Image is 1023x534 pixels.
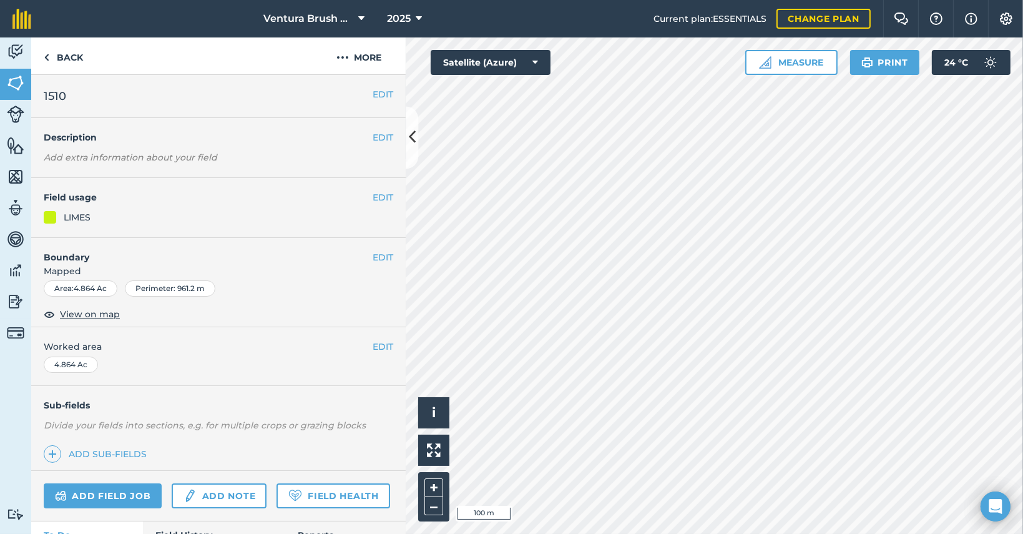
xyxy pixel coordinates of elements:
[44,483,162,508] a: Add field job
[44,445,152,463] a: Add sub-fields
[44,307,120,322] button: View on map
[277,483,389,508] a: Field Health
[999,12,1014,25] img: A cog icon
[7,230,24,249] img: svg+xml;base64,PD94bWwgdmVyc2lvbj0iMS4wIiBlbmNvZGluZz0idXRmLTgiPz4KPCEtLSBHZW5lcmF0b3I6IEFkb2JlIE...
[981,492,1011,522] div: Open Intercom Messenger
[44,280,117,297] div: Area : 4.864 Ac
[373,87,393,101] button: EDIT
[373,190,393,204] button: EDIT
[427,443,441,457] img: Four arrows, one pointing top left, one top right, one bottom right and the last bottom left
[7,292,24,311] img: svg+xml;base64,PD94bWwgdmVyc2lvbj0iMS4wIiBlbmNvZGluZz0idXRmLTgiPz4KPCEtLSBHZW5lcmF0b3I6IEFkb2JlIE...
[424,497,443,515] button: –
[12,9,31,29] img: fieldmargin Logo
[44,190,373,204] h4: Field usage
[431,50,551,75] button: Satellite (Azure)
[48,447,57,462] img: svg+xml;base64,PHN2ZyB4bWxucz0iaHR0cDovL3d3dy53My5vcmcvMjAwMC9zdmciIHdpZHRoPSIxNCIgaGVpZ2h0PSIyNC...
[31,238,373,264] h4: Boundary
[944,50,968,75] span: 24 ° C
[759,56,771,69] img: Ruler icon
[894,12,909,25] img: Two speech bubbles overlapping with the left bubble in the forefront
[44,87,66,105] span: 1510
[263,11,353,26] span: Ventura Brush Goats
[432,405,436,420] span: i
[7,324,24,342] img: svg+xml;base64,PD94bWwgdmVyc2lvbj0iMS4wIiBlbmNvZGluZz0idXRmLTgiPz4KPCEtLSBHZW5lcmF0b3I6IEFkb2JlIE...
[183,488,197,503] img: svg+xml;base64,PD94bWwgdmVyc2lvbj0iMS4wIiBlbmNvZGluZz0idXRmLTgiPz4KPCEtLSBHZW5lcmF0b3I6IEFkb2JlIE...
[929,12,944,25] img: A question mark icon
[418,397,449,428] button: i
[7,167,24,186] img: svg+xml;base64,PHN2ZyB4bWxucz0iaHR0cDovL3d3dy53My5vcmcvMjAwMC9zdmciIHdpZHRoPSI1NiIgaGVpZ2h0PSI2MC...
[776,9,871,29] a: Change plan
[44,131,393,144] h4: Description
[932,50,1011,75] button: 24 °C
[44,50,49,65] img: svg+xml;base64,PHN2ZyB4bWxucz0iaHR0cDovL3d3dy53My5vcmcvMjAwMC9zdmciIHdpZHRoPSI5IiBoZWlnaHQ9IjI0Ii...
[373,250,393,264] button: EDIT
[978,50,1003,75] img: svg+xml;base64,PD94bWwgdmVyc2lvbj0iMS4wIiBlbmNvZGluZz0idXRmLTgiPz4KPCEtLSBHZW5lcmF0b3I6IEFkb2JlIE...
[373,340,393,354] button: EDIT
[172,483,267,508] a: Add note
[965,11,977,26] img: svg+xml;base64,PHN2ZyB4bWxucz0iaHR0cDovL3d3dy53My5vcmcvMjAwMC9zdmciIHdpZHRoPSIxNyIgaGVpZ2h0PSIxNy...
[7,261,24,280] img: svg+xml;base64,PD94bWwgdmVyc2lvbj0iMS4wIiBlbmNvZGluZz0idXRmLTgiPz4KPCEtLSBHZW5lcmF0b3I6IEFkb2JlIE...
[64,210,91,224] div: LIMES
[60,307,120,321] span: View on map
[7,106,24,123] img: svg+xml;base64,PD94bWwgdmVyc2lvbj0iMS4wIiBlbmNvZGluZz0idXRmLTgiPz4KPCEtLSBHZW5lcmF0b3I6IEFkb2JlIE...
[31,264,406,278] span: Mapped
[745,50,838,75] button: Measure
[7,508,24,520] img: svg+xml;base64,PD94bWwgdmVyc2lvbj0iMS4wIiBlbmNvZGluZz0idXRmLTgiPz4KPCEtLSBHZW5lcmF0b3I6IEFkb2JlIE...
[44,307,55,322] img: svg+xml;base64,PHN2ZyB4bWxucz0iaHR0cDovL3d3dy53My5vcmcvMjAwMC9zdmciIHdpZHRoPSIxOCIgaGVpZ2h0PSIyNC...
[55,488,67,503] img: svg+xml;base64,PD94bWwgdmVyc2lvbj0iMS4wIiBlbmNvZGluZz0idXRmLTgiPz4KPCEtLSBHZW5lcmF0b3I6IEFkb2JlIE...
[31,37,95,74] a: Back
[861,55,873,70] img: svg+xml;base64,PHN2ZyB4bWxucz0iaHR0cDovL3d3dy53My5vcmcvMjAwMC9zdmciIHdpZHRoPSIxOSIgaGVpZ2h0PSIyNC...
[850,50,920,75] button: Print
[336,50,349,65] img: svg+xml;base64,PHN2ZyB4bWxucz0iaHR0cDovL3d3dy53My5vcmcvMjAwMC9zdmciIHdpZHRoPSIyMCIgaGVpZ2h0PSIyNC...
[387,11,411,26] span: 2025
[44,357,98,373] div: 4.864 Ac
[7,199,24,217] img: svg+xml;base64,PD94bWwgdmVyc2lvbj0iMS4wIiBlbmNvZGluZz0idXRmLTgiPz4KPCEtLSBHZW5lcmF0b3I6IEFkb2JlIE...
[7,74,24,92] img: svg+xml;base64,PHN2ZyB4bWxucz0iaHR0cDovL3d3dy53My5vcmcvMjAwMC9zdmciIHdpZHRoPSI1NiIgaGVpZ2h0PSI2MC...
[44,340,393,354] span: Worked area
[44,152,217,163] em: Add extra information about your field
[7,42,24,61] img: svg+xml;base64,PD94bWwgdmVyc2lvbj0iMS4wIiBlbmNvZGluZz0idXRmLTgiPz4KPCEtLSBHZW5lcmF0b3I6IEFkb2JlIE...
[653,12,766,26] span: Current plan : ESSENTIALS
[7,136,24,155] img: svg+xml;base64,PHN2ZyB4bWxucz0iaHR0cDovL3d3dy53My5vcmcvMjAwMC9zdmciIHdpZHRoPSI1NiIgaGVpZ2h0PSI2MC...
[125,280,215,297] div: Perimeter : 961.2 m
[312,37,406,74] button: More
[424,478,443,497] button: +
[44,420,366,431] em: Divide your fields into sections, e.g. for multiple crops or grazing blocks
[31,398,406,412] h4: Sub-fields
[373,131,393,144] button: EDIT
